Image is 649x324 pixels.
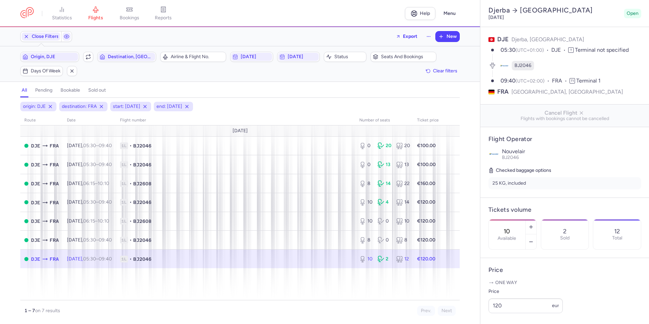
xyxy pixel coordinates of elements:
th: Ticket price [413,115,443,125]
span: 1L [120,256,128,262]
span: Terminal not specified [575,47,629,53]
a: flights [79,6,113,21]
span: [DATE] [233,128,248,134]
p: Sold [560,235,570,241]
span: Open [627,10,639,17]
span: Frankfurt International Airport, Frankfurt am Main, Germany [50,180,59,187]
span: Clear filters [433,68,457,73]
span: origin: DJE [23,103,46,110]
span: Djerba-Zarzis, Djerba, Tunisia [31,142,40,149]
button: Menu [439,7,460,20]
span: Export [403,34,417,39]
span: (UTC+01:00) [515,47,544,53]
div: 10 [359,256,372,262]
button: Origin, DJE [20,52,79,62]
p: Nouvelair [502,148,641,155]
span: [DATE] [288,54,317,60]
div: 0 [359,161,372,168]
a: bookings [113,6,146,21]
span: Status [334,54,364,60]
span: 1L [120,218,128,225]
span: BJ2046 [133,142,151,149]
span: DJE [31,217,40,225]
span: 1L [120,161,128,168]
span: 1L [120,180,128,187]
label: Available [498,236,516,241]
span: [DATE], [67,256,112,262]
div: 13 [396,161,409,168]
h4: Price [488,266,641,274]
h2: Djerba [GEOGRAPHIC_DATA] [488,6,621,15]
span: [DATE], [67,199,112,205]
span: • [129,256,132,262]
span: – [83,256,112,262]
span: Days of week [31,68,61,74]
strong: €100.00 [417,143,436,148]
button: Clear filters [424,66,460,76]
span: eur [552,303,559,308]
span: Djerba, [GEOGRAPHIC_DATA] [511,36,584,43]
h4: pending [35,87,52,93]
button: [DATE] [230,52,273,62]
div: 20 [396,142,409,149]
figure: BJ airline logo [500,61,509,70]
time: 05:30 [83,237,96,243]
p: Total [612,235,622,241]
div: 10 [359,218,372,225]
th: date [63,115,116,125]
label: Price [488,287,563,296]
span: flights [88,15,103,21]
span: BJ2046 [133,161,151,168]
span: Frankfurt International Airport, Frankfurt am Main, Germany [50,142,59,149]
time: 10:10 [98,181,109,186]
span: • [129,237,132,244]
a: reports [146,6,180,21]
button: Close Filters [21,31,61,42]
span: BJ2046 [133,199,151,206]
h4: Flight Operator [488,135,641,143]
div: 0 [378,218,390,225]
span: BJ2046 [133,256,151,262]
span: • [129,218,132,225]
span: [DATE] [241,54,270,60]
time: 06:15 [83,218,95,224]
span: Frankfurt International Airport, Frankfurt am Main, Germany [50,161,59,168]
h4: all [22,87,27,93]
button: Seats and bookings [370,52,436,62]
span: Help [420,11,430,16]
strong: 1 – 7 [24,308,35,314]
button: Destination, [GEOGRAPHIC_DATA] [97,52,156,62]
span: statistics [52,15,72,21]
div: 8 [359,237,372,244]
a: statistics [45,6,79,21]
img: Nouvelair logo [488,148,499,159]
span: FRA [50,199,59,206]
strong: €120.00 [417,199,435,205]
span: BJ2608 [133,180,151,187]
span: FRA [50,255,59,263]
div: 14 [378,180,390,187]
span: – [83,181,109,186]
span: FRA [552,77,570,85]
li: 25 KG, included [488,177,641,189]
span: New [447,34,457,39]
span: BJ2046 [514,62,531,69]
span: FRA [497,88,509,96]
span: • [129,199,132,206]
strong: €160.00 [417,181,435,186]
span: – [83,143,112,148]
a: CitizenPlane red outlined logo [20,7,34,20]
div: 13 [378,161,390,168]
span: on 7 results [35,308,60,314]
span: (UTC+02:00) [515,78,545,84]
span: – [83,199,112,205]
span: DJE [31,236,40,244]
strong: €120.00 [417,237,435,243]
time: 05:30 [501,47,515,53]
span: T1 [570,78,575,84]
div: 0 [378,237,390,244]
span: Seats and bookings [381,54,434,60]
span: [DATE], [67,218,109,224]
span: DJE [497,36,509,43]
time: 09:40 [99,143,112,148]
